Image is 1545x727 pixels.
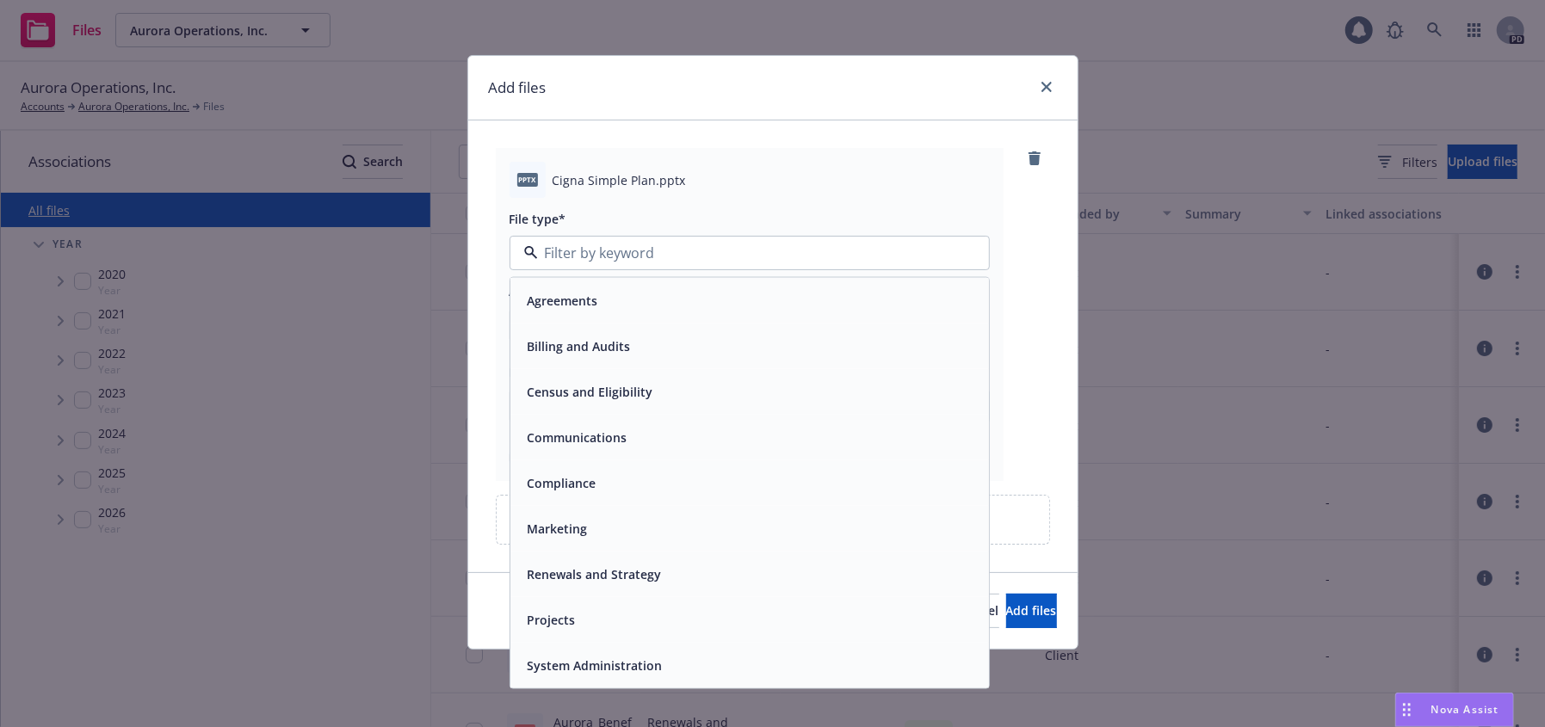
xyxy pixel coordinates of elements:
[553,171,686,189] span: Cigna Simple Plan.pptx
[528,337,631,355] button: Billing and Audits
[528,656,663,675] button: System Administration
[528,474,596,492] button: Compliance
[528,565,662,583] button: Renewals and Strategy
[1395,693,1514,727] button: Nova Assist
[528,292,598,310] button: Agreements
[1036,77,1057,97] a: close
[1431,702,1499,717] span: Nova Assist
[538,243,955,263] input: Filter by keyword
[1024,148,1045,169] a: remove
[1006,594,1057,628] button: Add files
[528,428,627,447] button: Communications
[1396,693,1418,726] div: Drag to move
[528,520,588,538] button: Marketing
[496,495,1050,545] div: Upload new files
[1006,602,1057,619] span: Add files
[517,173,538,186] span: pptx
[510,211,566,227] span: File type*
[528,611,576,629] button: Projects
[489,77,547,99] h1: Add files
[528,383,653,401] button: Census and Eligibility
